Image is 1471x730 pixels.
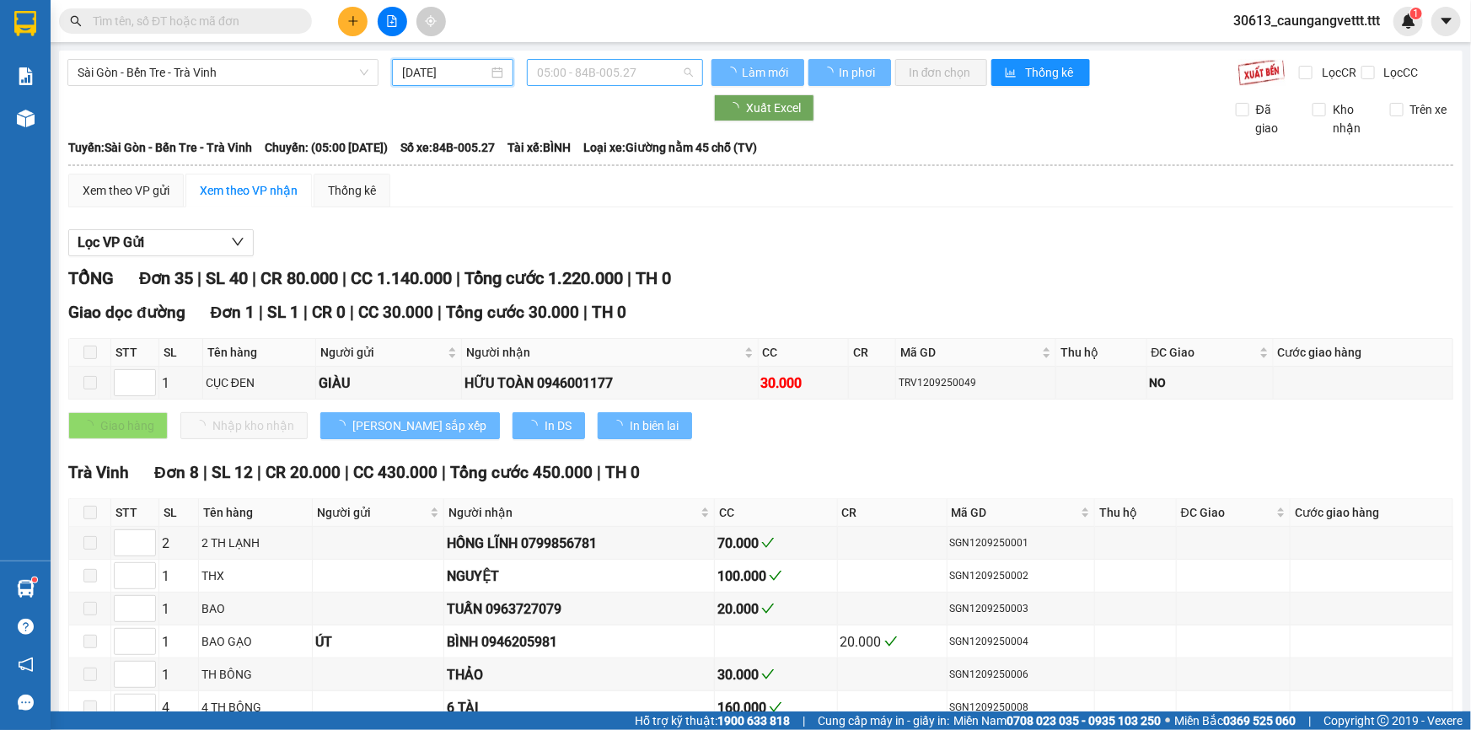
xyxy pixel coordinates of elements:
span: Xuất Excel [746,99,801,117]
button: plus [338,7,368,36]
span: | [252,268,256,288]
button: Xuất Excel [714,94,814,121]
button: caret-down [1431,7,1461,36]
span: Mã GD [952,503,1077,522]
span: ĐC Giao [1152,343,1256,362]
span: In biên lai [630,416,679,435]
button: Làm mới [711,59,804,86]
th: Thu hộ [1056,339,1147,367]
b: Tuyến: Sài Gòn - Bến Tre - Trà Vinh [68,141,252,154]
div: SGN1209250002 [950,568,1092,584]
span: | [583,303,588,322]
img: solution-icon [17,67,35,85]
th: STT [111,499,159,527]
span: loading [526,420,545,432]
span: SL 12 [212,463,253,482]
span: 1 [1413,8,1419,19]
span: TỔNG [68,268,114,288]
div: 2 TH LẠNH [201,534,309,552]
span: Lọc VP Gửi [78,232,144,253]
span: check [761,602,775,615]
button: In phơi [808,59,891,86]
button: In DS [513,412,585,439]
span: check [761,536,775,550]
th: CC [715,499,838,527]
span: question-circle [18,619,34,635]
span: Lọc CC [1377,63,1421,82]
strong: 0708 023 035 - 0935 103 250 [1007,714,1161,727]
span: CC 30.000 [358,303,433,322]
div: BAO [201,599,309,618]
span: aim [425,15,437,27]
th: Cước giao hàng [1274,339,1453,367]
div: 70.000 [717,533,835,554]
span: Mã GD [900,343,1039,362]
span: | [456,268,460,288]
span: caret-down [1439,13,1454,29]
div: TUẤN 0963727079 [447,598,711,620]
span: | [345,463,349,482]
span: loading [822,67,836,78]
button: Lọc VP Gửi [68,229,254,256]
span: 05:00 - 84B-005.27 [537,60,693,85]
span: TH 0 [605,463,640,482]
div: Xem theo VP nhận [200,181,298,200]
span: Trên xe [1404,100,1454,119]
div: 20.000 [840,631,944,652]
span: Giao dọc đường [68,303,185,322]
div: 6 TÀI [447,697,711,718]
img: logo-vxr [14,11,36,36]
span: check [761,668,775,681]
strong: 1900 633 818 [717,714,790,727]
span: Trà Vinh [68,463,129,482]
span: loading [611,420,630,432]
div: 4 TH BÔNG [201,698,309,717]
div: NO [1150,373,1270,392]
span: Đơn 1 [211,303,255,322]
span: Chuyến: (05:00 [DATE]) [265,138,388,157]
span: | [627,268,631,288]
div: 2 [162,533,196,554]
span: In phơi [839,63,878,82]
span: Kho nhận [1326,100,1377,137]
th: CR [849,339,896,367]
span: TH 0 [592,303,626,322]
span: CR 0 [312,303,346,322]
span: Hỗ trợ kỹ thuật: [635,711,790,730]
span: CC 1.140.000 [351,268,452,288]
span: Tài xế: BÌNH [507,138,571,157]
input: 12/09/2025 [402,63,488,82]
div: HỮU TOÀN 0946001177 [464,373,755,394]
button: Giao hàng [68,412,168,439]
span: check [884,635,898,648]
span: Người nhận [448,503,697,522]
div: CỤC ĐEN [206,373,313,392]
div: 4 [162,697,196,718]
span: SL 40 [206,268,248,288]
span: | [442,463,446,482]
span: check [769,569,782,582]
span: loading [725,67,739,78]
span: Tổng cước 1.220.000 [464,268,623,288]
span: SL 1 [267,303,299,322]
span: Tổng cước 30.000 [446,303,579,322]
span: Số xe: 84B-005.27 [400,138,495,157]
strong: 0369 525 060 [1223,714,1296,727]
span: Miền Nam [953,711,1161,730]
span: Sài Gòn - Bến Tre - Trà Vinh [78,60,368,85]
td: SGN1209250003 [948,593,1095,625]
th: SL [159,339,203,367]
th: STT [111,339,159,367]
sup: 1 [32,577,37,582]
span: Tổng cước 450.000 [450,463,593,482]
span: notification [18,657,34,673]
div: THẢO [447,664,711,685]
span: check [769,700,782,714]
span: 30613_caungangvettt.ttt [1220,10,1393,31]
span: plus [347,15,359,27]
div: 30.000 [717,664,835,685]
span: Người nhận [466,343,741,362]
div: SGN1209250001 [950,535,1092,551]
div: 160.000 [717,697,835,718]
div: Xem theo VP gửi [83,181,169,200]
